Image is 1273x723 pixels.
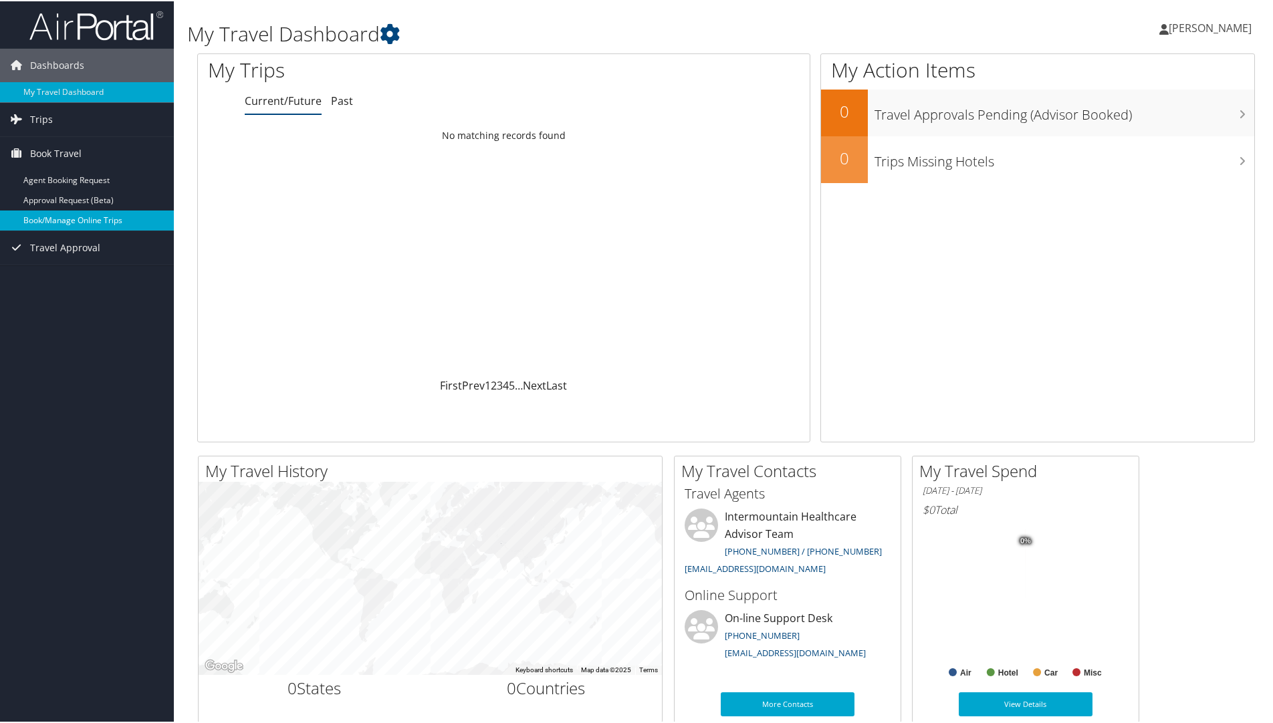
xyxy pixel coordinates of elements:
h3: Travel Agents [685,483,891,502]
a: Terms (opens in new tab) [639,665,658,672]
h1: My Trips [208,55,545,83]
span: Travel Approval [30,230,100,263]
button: Keyboard shortcuts [515,664,573,674]
h1: My Travel Dashboard [187,19,906,47]
span: Map data ©2025 [581,665,631,672]
h3: Online Support [685,585,891,603]
a: 0Travel Approvals Pending (Advisor Booked) [821,88,1254,135]
a: 3 [497,377,503,392]
h3: Trips Missing Hotels [875,144,1254,170]
a: 0Trips Missing Hotels [821,135,1254,182]
span: 0 [287,676,297,698]
img: airportal-logo.png [29,9,163,40]
h2: My Travel Spend [919,458,1139,481]
tspan: 0% [1020,536,1031,544]
span: $0 [923,501,935,516]
text: Hotel [998,667,1018,676]
span: [PERSON_NAME] [1169,19,1252,34]
h2: 0 [821,146,868,168]
text: Misc [1084,667,1102,676]
a: 5 [509,377,515,392]
img: Google [202,656,246,674]
text: Car [1044,667,1058,676]
a: [EMAIL_ADDRESS][DOMAIN_NAME] [685,561,826,573]
a: Prev [462,377,485,392]
h1: My Action Items [821,55,1254,83]
h6: Total [923,501,1129,516]
li: On-line Support Desk [678,609,897,664]
a: First [440,377,462,392]
a: 4 [503,377,509,392]
a: [PERSON_NAME] [1159,7,1265,47]
a: Last [546,377,567,392]
a: [EMAIL_ADDRESS][DOMAIN_NAME] [725,645,866,658]
h2: 0 [821,99,868,122]
a: View Details [959,691,1092,715]
span: Trips [30,102,53,135]
text: Air [960,667,971,676]
a: Current/Future [245,92,322,107]
li: Intermountain Healthcare Advisor Team [678,507,897,579]
a: More Contacts [721,691,854,715]
span: Dashboards [30,47,84,81]
span: 0 [507,676,516,698]
a: [PHONE_NUMBER] / [PHONE_NUMBER] [725,544,882,556]
a: 1 [485,377,491,392]
td: No matching records found [198,122,810,146]
h6: [DATE] - [DATE] [923,483,1129,496]
span: … [515,377,523,392]
a: Past [331,92,353,107]
h2: My Travel Contacts [681,458,901,481]
a: 2 [491,377,497,392]
a: Open this area in Google Maps (opens a new window) [202,656,246,674]
a: [PHONE_NUMBER] [725,628,800,640]
h2: Countries [441,676,653,698]
h2: States [209,676,421,698]
h2: My Travel History [205,458,662,481]
a: Next [523,377,546,392]
h3: Travel Approvals Pending (Advisor Booked) [875,98,1254,123]
span: Book Travel [30,136,82,169]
